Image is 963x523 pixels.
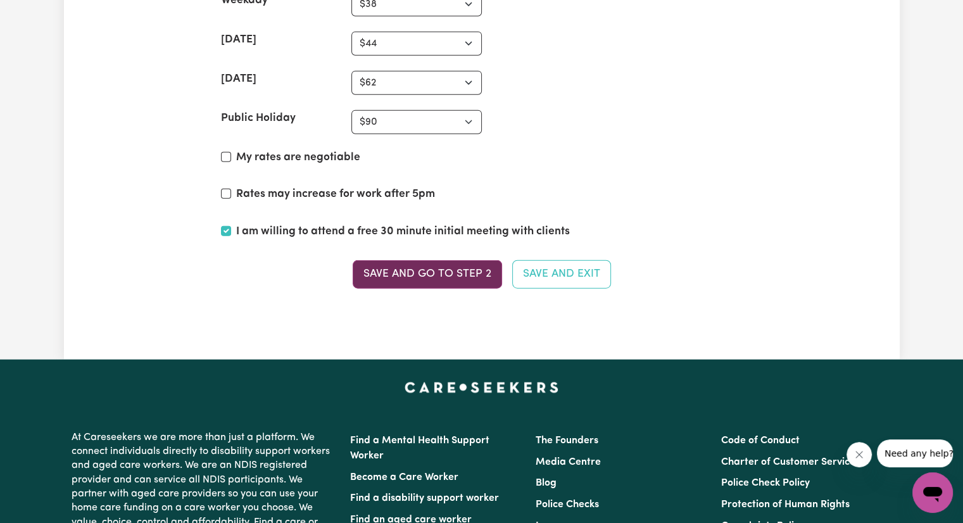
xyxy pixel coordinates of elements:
[721,500,850,510] a: Protection of Human Rights
[353,260,502,288] button: Save and go to Step 2
[912,472,953,513] iframe: Button to launch messaging window
[236,224,570,240] label: I am willing to attend a free 30 minute initial meeting with clients
[721,457,855,467] a: Charter of Customer Service
[221,71,256,87] label: [DATE]
[405,382,558,393] a: Careseekers home page
[536,457,601,467] a: Media Centre
[721,478,810,488] a: Police Check Policy
[877,439,953,467] iframe: Message from company
[236,186,435,203] label: Rates may increase for work after 5pm
[512,260,611,288] button: Save and Exit
[847,442,872,467] iframe: Close message
[536,478,557,488] a: Blog
[721,436,800,446] a: Code of Conduct
[350,472,458,482] a: Become a Care Worker
[8,9,77,19] span: Need any help?
[221,32,256,48] label: [DATE]
[350,436,489,461] a: Find a Mental Health Support Worker
[536,500,599,510] a: Police Checks
[350,493,499,503] a: Find a disability support worker
[236,149,360,166] label: My rates are negotiable
[221,110,296,127] label: Public Holiday
[536,436,598,446] a: The Founders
